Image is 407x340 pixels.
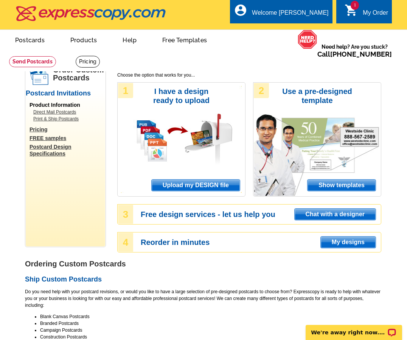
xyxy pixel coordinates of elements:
[40,320,381,327] li: Branded Postcards
[53,66,105,82] h1: Order Custom Postcards
[58,31,109,48] a: Products
[252,9,328,20] div: Welcome [PERSON_NAME]
[33,109,101,115] a: Direct Mail Postcards
[30,135,105,142] a: FREE samples
[301,316,407,340] iframe: LiveChat chat widget
[295,209,376,220] span: Chat with a designer
[294,208,376,220] a: Chat with a designer
[254,83,269,98] div: 2
[40,313,381,320] li: Blank Canvas Postcards
[40,327,381,334] li: Campaign Postcards
[143,87,220,105] h3: I have a design ready to upload
[30,126,105,133] a: Pricing
[30,143,105,157] a: Postcard Design Specifications
[345,8,388,18] a: 1 shopping_cart My Order
[33,115,101,122] a: Print & Ship Postcards
[118,233,133,252] div: 4
[307,179,376,191] a: Show templates
[363,9,388,20] div: My Order
[30,102,80,108] span: Product Information
[118,83,133,98] div: 1
[234,3,247,17] i: account_circle
[151,179,240,191] a: Upload my DESIGN file
[308,180,376,191] span: Show templates
[141,211,381,218] h3: Free design services - let us help you
[351,1,359,10] span: 1
[330,50,392,58] a: [PHONE_NUMBER]
[117,72,381,78] span: Choose the option that works for you...
[26,89,105,98] h2: Postcard Invitations
[321,237,376,248] span: My designs
[141,239,381,246] h3: Reorder in minutes
[298,30,317,49] img: help
[3,31,57,48] a: Postcards
[150,31,219,48] a: Free Templates
[25,288,381,309] p: Do you need help with your postcard revisions, or would you like to have a large selection of pre...
[30,66,48,85] img: postcards.png
[25,275,381,284] h2: Ship Custom Postcards
[118,205,133,224] div: 3
[320,236,376,248] a: My designs
[110,31,149,48] a: Help
[152,180,240,191] span: Upload my DESIGN file
[317,43,392,58] span: Need help? Are you stuck?
[25,260,126,268] strong: Ordering Custom Postcards
[317,50,392,58] span: Call
[345,3,358,17] i: shopping_cart
[278,87,356,105] h3: Use a pre-designed template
